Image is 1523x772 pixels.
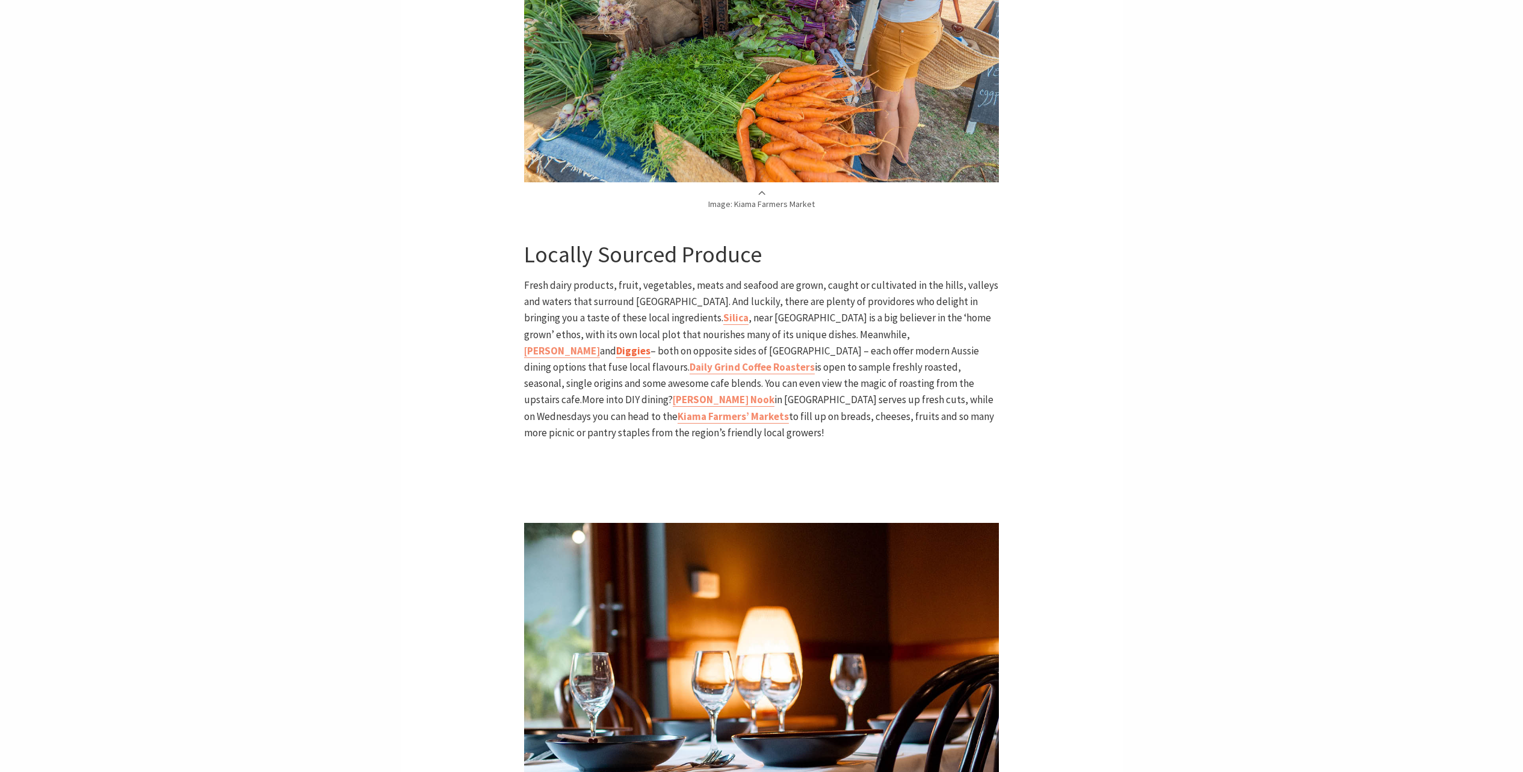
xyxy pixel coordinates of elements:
[524,393,993,422] span: in [GEOGRAPHIC_DATA] serves up fresh cuts, while on Wednesdays you can head to the
[723,311,749,325] a: Silica
[690,360,815,374] a: Daily Grind Coffee Roasters
[524,277,999,441] p: is open to sample freshly roasted, seasonal, single origins and some awesome cafe blends. You can...
[678,410,789,423] b: Kiama Farmers’ Markets
[524,279,998,324] span: Fresh dairy products, fruit, vegetables, meats and seafood are grown, caught or cultivated in the...
[582,393,673,406] span: More into DIY dining?
[616,344,650,357] b: Diggies
[524,241,999,268] h3: Locally Sourced Produce
[723,311,749,324] b: Silica
[678,410,789,424] a: Kiama Farmers’ Markets
[524,410,994,439] span: to fill up on breads, cheeses, fruits and so many more picnic or pantry staples from the region’s...
[616,344,650,358] a: Diggies
[524,344,600,358] a: [PERSON_NAME]
[673,393,774,407] a: [PERSON_NAME] Nook
[600,344,616,357] span: and
[524,344,979,374] span: – both on opposite sides of [GEOGRAPHIC_DATA] – each offer modern Aussie dining options that fuse...
[524,311,991,341] span: , near [GEOGRAPHIC_DATA] is a big believer in the ‘home grown’ ethos, with its own local plot tha...
[673,393,774,406] b: [PERSON_NAME] Nook
[524,188,999,211] p: Image: Kiama Farmers Market
[524,344,600,357] b: [PERSON_NAME]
